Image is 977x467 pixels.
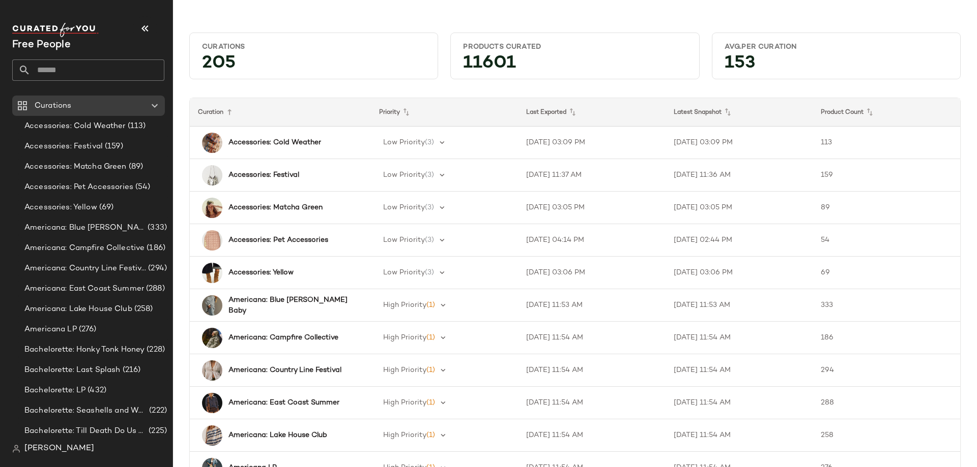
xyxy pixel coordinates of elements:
[425,171,434,179] span: (3)
[24,344,145,356] span: Bachelorette: Honky Tonk Honey
[518,257,666,289] td: [DATE] 03:06 PM
[228,295,353,316] b: Americana: Blue [PERSON_NAME] Baby
[383,334,426,341] span: High Priority
[24,161,127,173] span: Accessories: Matcha Green
[202,198,222,218] img: 99064768_031_a
[426,334,435,341] span: (1)
[24,443,94,455] span: [PERSON_NAME]
[24,283,144,295] span: Americana: East Coast Summer
[24,141,103,152] span: Accessories: Festival
[145,242,165,254] span: (186)
[202,263,222,283] img: 103256988_072_a
[383,236,425,244] span: Low Priority
[228,267,294,278] b: Accessories: Yellow
[518,159,666,192] td: [DATE] 11:37 AM
[666,387,813,419] td: [DATE] 11:54 AM
[813,387,960,419] td: 288
[666,127,813,159] td: [DATE] 03:09 PM
[228,397,339,408] b: Americana: East Coast Summer
[228,137,321,148] b: Accessories: Cold Weather
[145,344,165,356] span: (228)
[426,301,435,309] span: (1)
[813,322,960,354] td: 186
[12,40,71,50] span: Current Company Name
[425,236,434,244] span: (3)
[147,405,167,417] span: (222)
[666,354,813,387] td: [DATE] 11:54 AM
[463,42,686,52] div: Products Curated
[383,431,426,439] span: High Priority
[383,171,425,179] span: Low Priority
[813,127,960,159] td: 113
[12,445,20,453] img: svg%3e
[85,385,106,396] span: (432)
[24,303,132,315] span: Americana: Lake House Club
[813,419,960,452] td: 258
[426,431,435,439] span: (1)
[666,192,813,224] td: [DATE] 03:05 PM
[24,222,146,234] span: Americana: Blue [PERSON_NAME] Baby
[202,425,222,446] img: 83674770_024_a
[518,224,666,257] td: [DATE] 04:14 PM
[666,159,813,192] td: [DATE] 11:36 AM
[383,301,426,309] span: High Priority
[202,295,222,316] img: 101180578_092_f
[666,224,813,257] td: [DATE] 02:44 PM
[666,98,813,127] th: Latest Snapshot
[24,405,147,417] span: Bachelorette: Seashells and Wedding Bells
[425,269,434,276] span: (3)
[518,192,666,224] td: [DATE] 03:05 PM
[24,385,85,396] span: Bachelorette: LP
[24,263,146,274] span: Americana: Country Line Festival
[202,328,222,348] img: 100714385_237_0
[202,133,222,153] img: 101899219_011_b
[202,165,222,185] img: 102165537_007_b
[383,204,425,211] span: Low Priority
[24,324,77,335] span: Americana LP
[518,387,666,419] td: [DATE] 11:54 AM
[383,139,425,146] span: Low Priority
[228,365,341,376] b: Americana: Country Line Festival
[24,202,97,213] span: Accessories: Yellow
[146,263,167,274] span: (294)
[518,127,666,159] td: [DATE] 03:09 PM
[202,42,425,52] div: Curations
[813,98,960,127] th: Product Count
[518,289,666,322] td: [DATE] 11:53 AM
[24,181,133,193] span: Accessories: Pet Accessories
[383,366,426,374] span: High Priority
[146,222,167,234] span: (333)
[383,269,425,276] span: Low Priority
[666,257,813,289] td: [DATE] 03:06 PM
[725,42,948,52] div: Avg.per Curation
[228,235,328,245] b: Accessories: Pet Accessories
[813,289,960,322] td: 333
[426,399,435,407] span: (1)
[716,56,956,75] div: 153
[144,283,165,295] span: (288)
[121,364,141,376] span: (216)
[24,425,147,437] span: Bachelorette: Till Death Do Us Party
[455,56,695,75] div: 11601
[518,419,666,452] td: [DATE] 11:54 AM
[12,23,99,37] img: cfy_white_logo.C9jOOHJF.svg
[518,322,666,354] td: [DATE] 11:54 AM
[24,364,121,376] span: Bachelorette: Last Splash
[190,98,371,127] th: Curation
[813,192,960,224] td: 89
[202,360,222,381] img: 93911964_010_0
[666,289,813,322] td: [DATE] 11:53 AM
[813,257,960,289] td: 69
[97,202,114,213] span: (69)
[813,224,960,257] td: 54
[132,303,153,315] span: (258)
[35,100,71,112] span: Curations
[147,425,167,437] span: (225)
[666,419,813,452] td: [DATE] 11:54 AM
[77,324,97,335] span: (276)
[228,430,327,441] b: Americana: Lake House Club
[228,332,338,343] b: Americana: Campfire Collective
[371,98,519,127] th: Priority
[133,181,151,193] span: (54)
[383,399,426,407] span: High Priority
